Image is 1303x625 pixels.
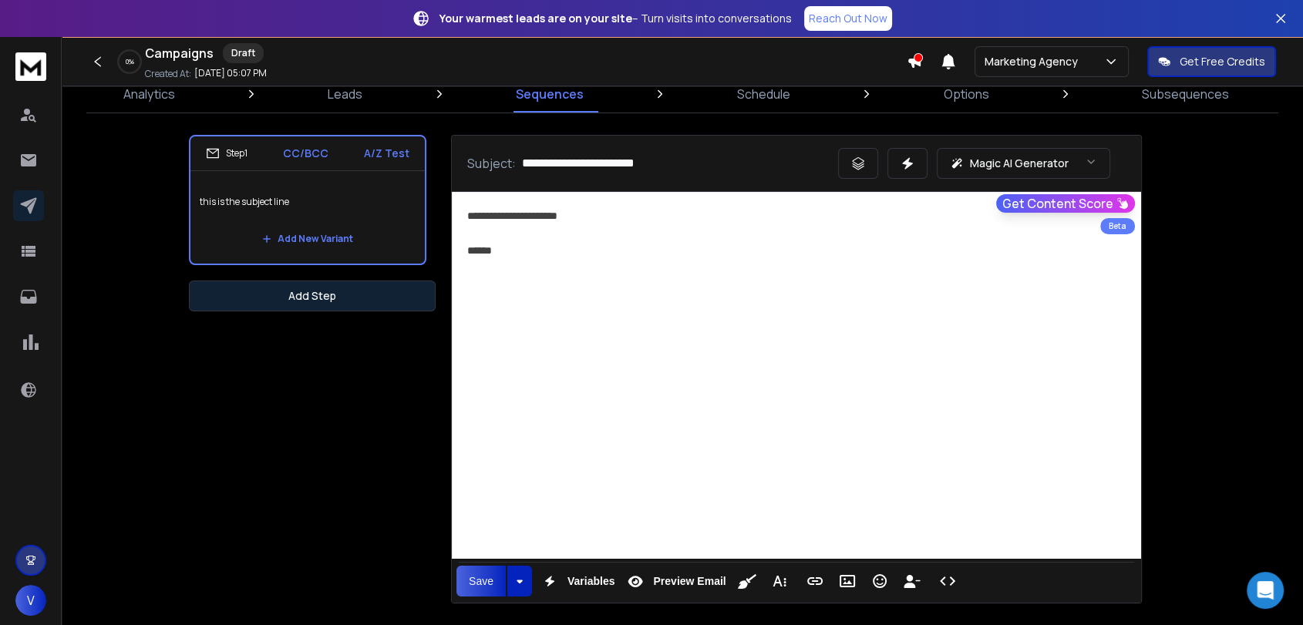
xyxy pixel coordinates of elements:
p: Marketing Agency [985,54,1084,69]
a: Sequences [507,76,593,113]
p: Leads [328,85,362,103]
p: Schedule [737,85,790,103]
p: 0 % [126,57,134,66]
a: Analytics [114,76,184,113]
span: Variables [564,575,618,588]
p: Reach Out Now [809,11,887,26]
button: Emoticons [865,566,894,596]
span: Preview Email [650,575,729,588]
button: Get Free Credits [1147,46,1276,77]
div: Draft [223,43,264,63]
p: Subsequences [1142,85,1229,103]
p: CC/BCC [283,146,328,161]
strong: Your warmest leads are on your site [439,11,632,25]
button: Variables [535,566,618,596]
p: [DATE] 05:07 PM [194,67,267,79]
a: Reach Out Now [804,6,892,31]
h1: Campaigns [145,44,214,62]
button: Preview Email [621,566,729,596]
button: More Text [765,566,794,596]
a: Schedule [728,76,800,113]
button: Insert Link (Ctrl+K) [800,566,830,596]
a: Leads [318,76,372,113]
button: Save [456,566,506,596]
p: Options [944,85,989,103]
button: Insert Image (Ctrl+P) [833,566,862,596]
button: Get Content Score [996,194,1135,213]
p: – Turn visits into conversations [439,11,792,26]
img: logo [15,52,46,81]
a: Options [934,76,998,113]
p: Sequences [516,85,584,103]
p: Created At: [145,68,191,80]
button: Add New Variant [250,223,365,254]
button: Add Step [189,281,436,311]
button: Insert Unsubscribe Link [897,566,927,596]
li: Step1CC/BCCA/Z Testthis is the subject lineAdd New Variant [189,135,426,265]
p: Get Free Credits [1180,54,1265,69]
p: Analytics [123,85,175,103]
p: A/Z Test [364,146,409,161]
button: V [15,585,46,616]
button: Magic AI Generator [937,148,1110,179]
a: Subsequences [1133,76,1238,113]
button: Code View [933,566,962,596]
p: Magic AI Generator [970,156,1069,171]
div: Open Intercom Messenger [1247,572,1284,609]
div: Step 1 [206,146,247,160]
p: this is the subject line [200,180,416,223]
p: Subject: [467,154,516,173]
div: Beta [1100,218,1135,234]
